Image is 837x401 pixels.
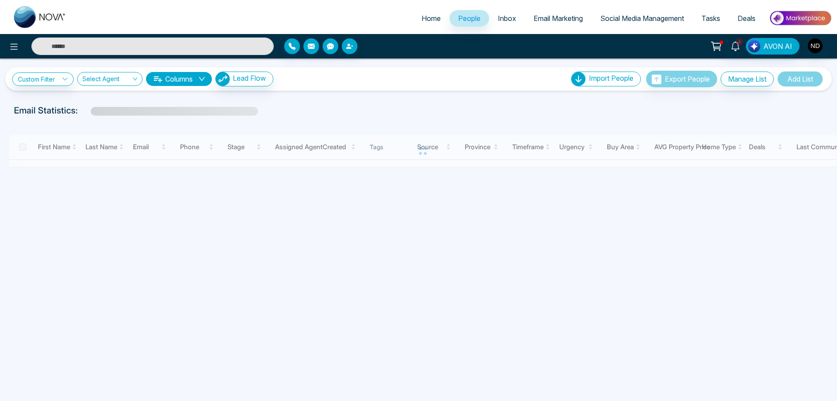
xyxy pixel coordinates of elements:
span: AVON AI [763,41,792,51]
a: Tasks [693,10,729,27]
span: Import People [589,74,633,82]
span: Social Media Management [600,14,684,23]
button: Columnsdown [146,72,212,86]
a: 4 [725,38,746,53]
span: Lead Flow [233,74,266,82]
img: Nova CRM Logo [14,6,66,28]
a: Lead FlowLead Flow [212,72,273,86]
img: Market-place.gif [769,8,832,28]
img: Lead Flow [748,40,760,52]
span: People [458,14,480,23]
span: Inbox [498,14,516,23]
button: AVON AI [746,38,800,55]
a: Home [413,10,449,27]
a: Social Media Management [592,10,693,27]
span: Tasks [701,14,720,23]
span: down [198,75,205,82]
img: User Avatar [808,38,823,53]
a: People [449,10,489,27]
a: Custom Filter [12,72,74,86]
span: Home [422,14,441,23]
button: Export People [646,71,717,87]
a: Deals [729,10,764,27]
a: Email Marketing [525,10,592,27]
button: Lead Flow [215,72,273,86]
span: Email Marketing [534,14,583,23]
button: Manage List [721,72,774,86]
span: 4 [735,38,743,46]
span: Deals [738,14,755,23]
p: Email Statistics: [14,104,78,117]
span: Export People [665,75,710,83]
a: Inbox [489,10,525,27]
img: Lead Flow [216,72,230,86]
